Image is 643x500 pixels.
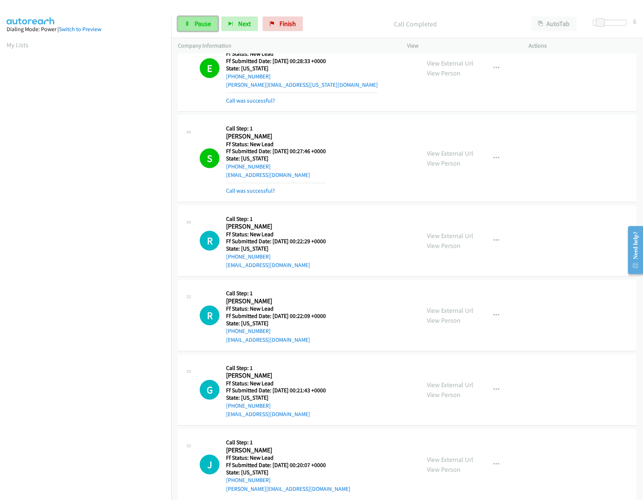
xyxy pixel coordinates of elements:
[226,411,310,418] a: [EMAIL_ADDRESS][DOMAIN_NAME]
[200,58,219,78] h1: E
[178,16,218,31] a: Pause
[226,297,326,305] h2: [PERSON_NAME]
[226,148,326,155] h5: Ff Submitted Date: [DATE] 00:27:46 +0000
[226,262,310,268] a: [EMAIL_ADDRESS][DOMAIN_NAME]
[226,253,271,260] a: [PHONE_NUMBER]
[531,16,576,31] button: AutoTab
[427,390,460,399] a: View Person
[226,141,326,148] h5: Ff Status: New Lead
[427,306,473,315] a: View External Url
[226,469,350,476] h5: State: [US_STATE]
[200,231,219,251] h1: R
[427,59,473,67] a: View External Url
[226,290,326,297] h5: Call Step: 1
[226,163,271,170] a: [PHONE_NUMBER]
[221,16,258,31] button: Next
[226,171,310,178] a: [EMAIL_ADDRESS][DOMAIN_NAME]
[226,305,326,312] h5: Ff Status: New Lead
[226,387,326,394] h5: Ff Submitted Date: [DATE] 00:21:43 +0000
[226,238,326,245] h5: Ff Submitted Date: [DATE] 00:22:29 +0000
[200,380,219,400] h1: G
[427,241,460,250] a: View Person
[226,187,275,194] a: Call was successful?
[226,485,350,492] a: [PERSON_NAME][EMAIL_ADDRESS][DOMAIN_NAME]
[238,19,251,28] span: Next
[226,312,326,320] h5: Ff Submitted Date: [DATE] 00:22:09 +0000
[226,439,350,446] h5: Call Step: 1
[226,65,378,72] h5: State: [US_STATE]
[7,25,165,34] div: Dialing Mode: Power |
[226,155,326,162] h5: State: [US_STATE]
[263,16,303,31] a: Finish
[407,41,515,50] p: View
[59,26,101,33] a: Switch to Preview
[313,19,518,29] p: Call Completed
[226,371,326,380] h2: [PERSON_NAME]
[200,148,219,168] h1: S
[200,305,219,325] div: The call is yet to be attempted
[279,19,296,28] span: Finish
[226,245,326,252] h5: State: [US_STATE]
[226,125,326,132] h5: Call Step: 1
[178,41,394,50] p: Company Information
[226,336,310,343] a: [EMAIL_ADDRESS][DOMAIN_NAME]
[226,97,275,104] a: Call was successful?
[226,364,326,372] h5: Call Step: 1
[200,231,219,251] div: The call is yet to be attempted
[200,455,219,474] div: The call is yet to be attempted
[7,41,29,49] a: My Lists
[622,221,643,279] iframe: Resource Center
[427,159,460,167] a: View Person
[226,462,350,469] h5: Ff Submitted Date: [DATE] 00:20:07 +0000
[226,132,326,141] h2: [PERSON_NAME]
[200,455,219,474] h1: J
[200,305,219,325] h1: R
[226,327,271,334] a: [PHONE_NUMBER]
[529,41,637,50] p: Actions
[226,50,378,58] h5: Ff Status: New Lead
[226,394,326,401] h5: State: [US_STATE]
[427,149,473,158] a: View External Url
[226,222,326,231] h2: [PERSON_NAME]
[226,73,271,80] a: [PHONE_NUMBER]
[427,465,460,474] a: View Person
[226,454,350,462] h5: Ff Status: New Lead
[226,320,326,327] h5: State: [US_STATE]
[226,446,350,455] h2: [PERSON_NAME]
[226,380,326,387] h5: Ff Status: New Lead
[427,316,460,325] a: View Person
[226,402,271,409] a: [PHONE_NUMBER]
[7,56,171,404] iframe: Dialpad
[427,455,473,464] a: View External Url
[226,81,378,88] a: [PERSON_NAME][EMAIL_ADDRESS][US_STATE][DOMAIN_NAME]
[195,19,211,28] span: Pause
[226,215,326,223] h5: Call Step: 1
[427,381,473,389] a: View External Url
[226,477,271,484] a: [PHONE_NUMBER]
[427,69,460,77] a: View Person
[226,58,378,65] h5: Ff Submitted Date: [DATE] 00:28:33 +0000
[200,380,219,400] div: The call is yet to be attempted
[226,231,326,238] h5: Ff Status: New Lead
[633,16,636,26] div: 6
[427,232,473,240] a: View External Url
